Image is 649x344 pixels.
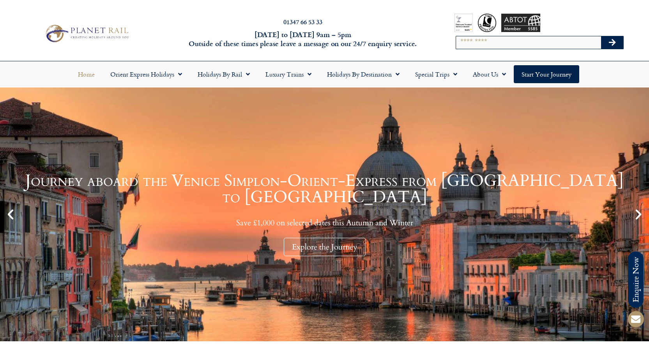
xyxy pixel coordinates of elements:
h1: Journey aboard the Venice Simplon-Orient-Express from [GEOGRAPHIC_DATA] to [GEOGRAPHIC_DATA] [19,173,630,205]
a: About Us [465,65,514,83]
p: Save £1,000 on selected dates this Autumn and Winter [19,218,630,228]
div: Explore the Journey [284,238,366,256]
div: Next slide [632,208,645,221]
a: 01347 66 53 33 [283,17,322,26]
a: Holidays by Rail [190,65,258,83]
h6: [DATE] to [DATE] 9am – 5pm Outside of these times please leave a message on our 24/7 enquiry serv... [175,30,431,48]
button: Search [601,36,624,49]
a: Home [70,65,103,83]
a: Holidays by Destination [319,65,407,83]
a: Luxury Trains [258,65,319,83]
a: Special Trips [407,65,465,83]
a: Orient Express Holidays [103,65,190,83]
div: Previous slide [4,208,17,221]
nav: Menu [4,65,645,83]
img: Planet Rail Train Holidays Logo [42,23,131,45]
a: Start your Journey [514,65,579,83]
